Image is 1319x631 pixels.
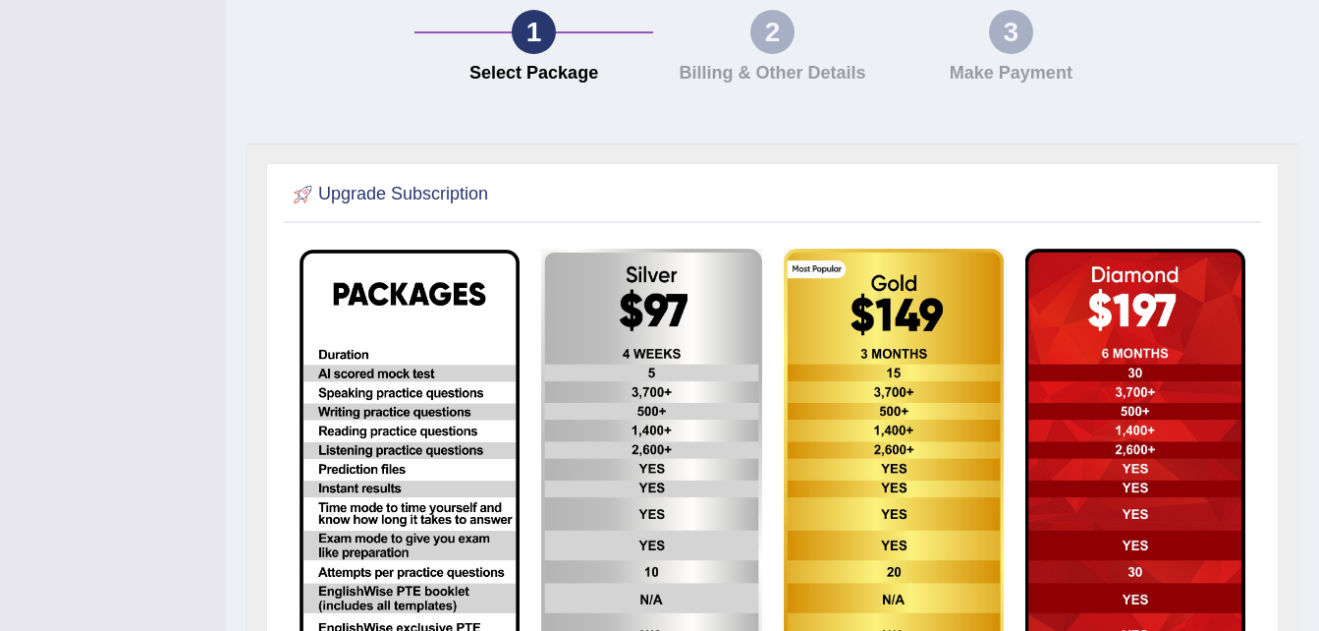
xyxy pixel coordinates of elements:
[750,10,795,54] div: 2
[902,64,1121,84] h4: Make Payment
[424,64,643,84] h4: Select Package
[512,10,556,54] div: 1
[289,180,488,209] h2: Upgrade Subscription
[663,64,882,84] h4: Billing & Other Details
[989,10,1033,54] div: 3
